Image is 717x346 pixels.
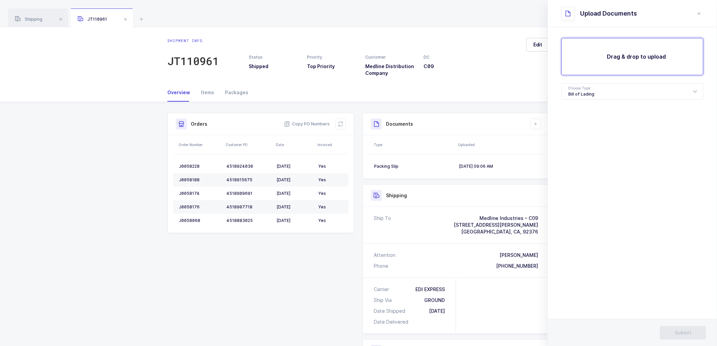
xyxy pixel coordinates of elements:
div: J0058188 [179,177,221,183]
div: Customer PO [226,142,272,147]
div: Ship Via [374,297,394,304]
div: Carrier [374,286,392,293]
div: Status [249,54,299,60]
span: Submit [675,329,692,336]
div: [DATE] [276,164,313,169]
div: Customer [366,54,416,60]
div: Packing Slip [374,164,453,169]
h3: Shipping [386,192,407,199]
div: 4518883025 [226,218,271,223]
div: [DATE] [276,218,313,223]
span: Yes [318,177,326,182]
div: GROUND [424,297,445,304]
div: Priority [307,54,357,60]
div: [PERSON_NAME] [499,252,538,259]
div: J0058228 [179,164,221,169]
div: J0058068 [179,218,221,223]
button: Copy PO Numbers [284,121,330,127]
div: [STREET_ADDRESS][PERSON_NAME] [454,222,538,228]
div: 4518915675 [226,177,271,183]
button: Edit [526,38,550,52]
div: Type [374,142,454,147]
h3: Medline Distribution Company [366,63,416,77]
h3: Shipped [249,63,299,70]
span: Yes [318,164,326,169]
div: Shipment info [167,38,219,43]
h3: Top Priority [307,63,357,70]
div: J0058174 [179,191,221,196]
span: JT110961 [78,17,107,22]
div: 4518909691 [226,191,271,196]
div: DC [424,54,474,60]
button: Submit [660,326,706,340]
h2: Drag & drop to upload [607,53,666,61]
div: 4518924030 [226,164,271,169]
div: Packages [220,83,248,102]
span: Shipping [15,17,42,22]
span: Yes [318,218,326,223]
h3: C09 [424,63,474,70]
div: Date [276,142,313,147]
div: Upload Documents [580,9,637,18]
div: 4518907718 [226,204,271,210]
div: Medline Industries – C09 [454,215,538,222]
div: EDI EXPRESS [415,286,445,293]
div: [DATE] [276,204,313,210]
div: Phone [374,263,388,269]
div: Invoiced [317,142,347,147]
h3: Documents [386,121,413,127]
span: Edit [533,41,542,48]
div: Uploaded [458,142,542,147]
span: Yes [318,204,326,209]
div: J0058176 [179,204,221,210]
div: [DATE] [276,191,313,196]
button: close drawer [695,9,703,18]
div: Date Delivered [374,319,411,325]
div: [DATE] 09:06 AM [459,164,538,169]
div: Ship To [374,215,391,235]
div: Overview [167,83,196,102]
div: [DATE] [429,308,445,314]
div: Items [196,83,220,102]
span: Yes [318,191,326,196]
div: Order Number [179,142,222,147]
div: Date Shipped [374,308,408,314]
div: [DATE] [276,177,313,183]
div: [PHONE_NUMBER] [496,263,538,269]
h3: Orders [191,121,207,127]
div: Attention [374,252,395,259]
span: [GEOGRAPHIC_DATA], CA, 92376 [461,229,538,235]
